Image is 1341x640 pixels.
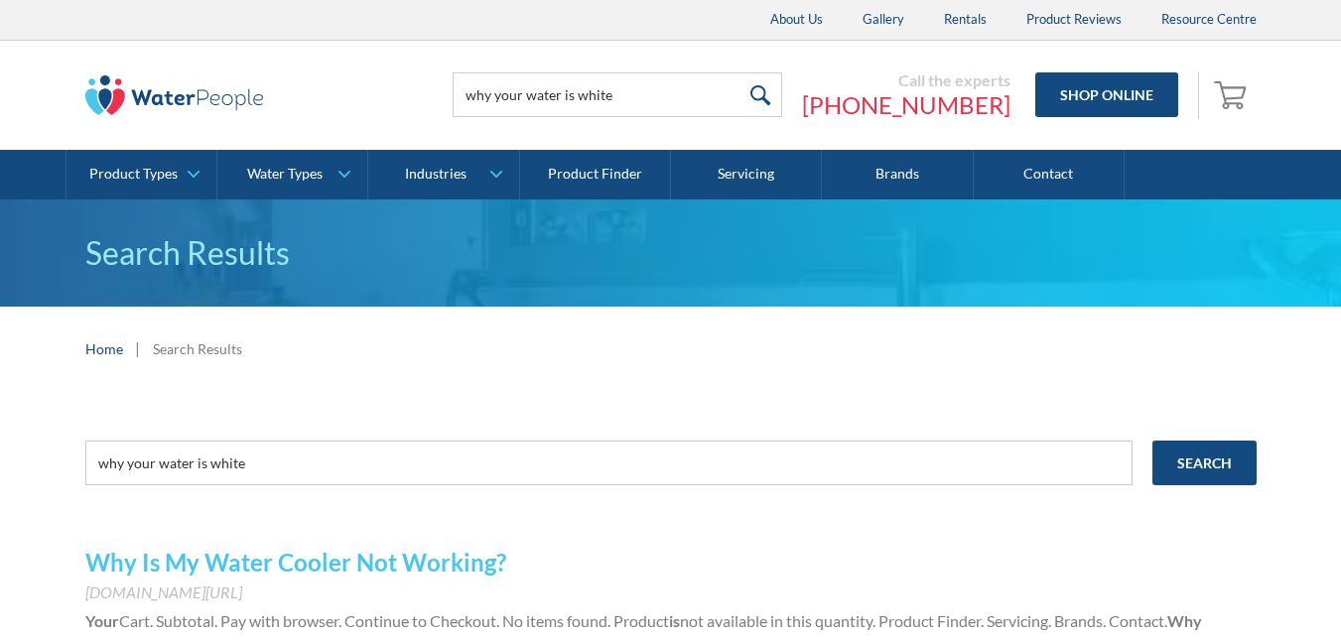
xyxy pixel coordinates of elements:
div: Industries [405,166,467,183]
input: Search products [453,72,782,117]
input: Search [1152,441,1257,485]
a: Home [85,338,123,359]
div: Water Types [247,166,323,183]
a: Industries [368,150,518,199]
a: Shop Online [1035,72,1178,117]
strong: Why [1167,611,1202,630]
input: e.g. chilled water cooler [85,441,1133,485]
a: [PHONE_NUMBER] [802,90,1010,120]
strong: is [669,611,680,630]
a: Contact [974,150,1125,199]
h1: Search Results [85,229,1257,277]
a: Product Types [67,150,216,199]
span: Cart. Subtotal. Pay with browser. Continue to Checkout. No items found. Product [119,611,669,630]
div: Search Results [153,338,242,359]
img: The Water People [85,75,264,115]
a: Why Is My Water Cooler Not Working? [85,548,506,576]
a: Product Finder [520,150,671,199]
div: Call the experts [802,70,1010,90]
div: Product Types [89,166,178,183]
strong: Your [85,611,119,630]
a: Water Types [217,150,367,199]
span: not available in this quantity. Product Finder. Servicing. Brands. Contact. [680,611,1167,630]
a: Servicing [671,150,822,199]
div: | [133,336,143,360]
img: shopping cart [1214,78,1252,110]
a: Open empty cart [1209,71,1257,119]
a: Brands [822,150,973,199]
div: [DOMAIN_NAME][URL] [85,580,1257,604]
